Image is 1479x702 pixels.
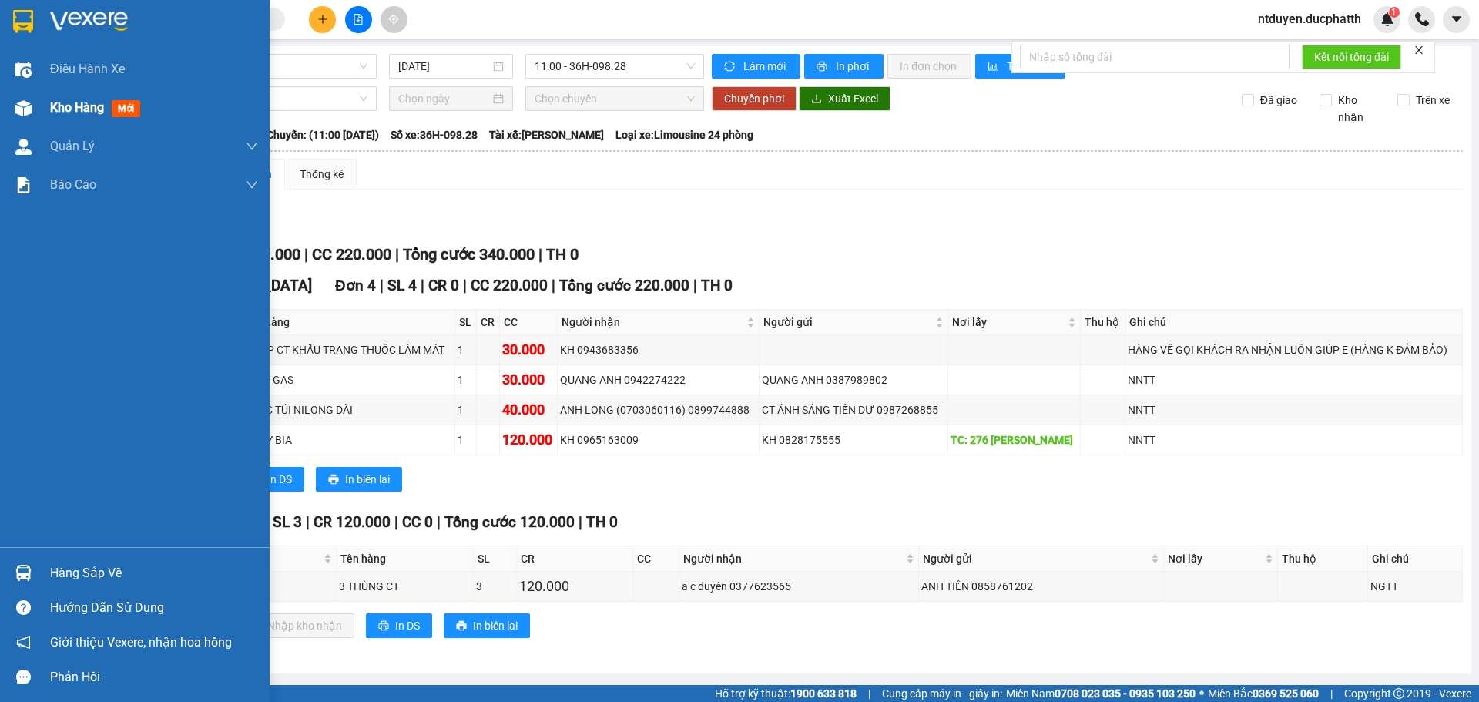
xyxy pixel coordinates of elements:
span: In DS [395,617,420,634]
th: Tên hàng [240,310,455,335]
span: | [552,277,555,294]
span: printer [328,474,339,486]
span: Chuyến: (11:00 [DATE]) [267,126,379,143]
div: 1 BỌC TÚI NILONG DÀI [243,401,452,418]
span: Loại xe: Limousine 24 phòng [615,126,753,143]
div: 3 THÙNG CT [339,578,470,595]
span: Điều hành xe [50,59,125,79]
span: Kho hàng [50,100,104,115]
span: Cung cấp máy in - giấy in: [882,685,1002,702]
span: plus [317,14,328,25]
div: a c duyên 0377623565 [682,578,916,595]
div: 1 [458,432,474,448]
div: NGTT [1370,578,1460,595]
strong: 1900 633 818 [790,687,857,700]
span: | [579,513,582,531]
strong: 0708 023 035 - 0935 103 250 [1055,687,1196,700]
div: 1 GẬY BIA [243,432,452,448]
div: Phản hồi [50,666,258,689]
span: Tổng cước 120.000 [444,513,575,531]
th: CR [517,546,632,572]
span: | [693,277,697,294]
button: printerIn phơi [804,54,884,79]
img: icon-new-feature [1380,12,1394,26]
button: downloadNhập kho nhận [238,613,354,638]
span: In biên lai [345,471,390,488]
span: Người gửi [763,314,932,331]
span: Miền Nam [1006,685,1196,702]
button: printerIn DS [366,613,432,638]
span: Tổng cước 340.000 [403,245,535,264]
div: KH 0965163009 [560,432,756,448]
div: 40.000 [502,399,555,421]
div: ANH TIẾN 0858761202 [921,578,1160,595]
span: | [306,513,310,531]
div: Thống kê [300,166,344,183]
button: Kết nối tổng đài [1302,45,1401,69]
span: CR 120.000 [314,513,391,531]
div: ANH LONG (0703060116) 0899744888 [560,401,756,418]
div: Hàng sắp về [50,562,258,585]
div: NNTT [1128,401,1460,418]
span: Báo cáo [50,175,96,194]
span: down [246,140,258,153]
span: Chọn chuyến [535,87,695,110]
th: SL [474,546,517,572]
span: CC 220.000 [471,277,548,294]
span: CC 0 [402,513,433,531]
div: CT ÁNH SÁNG TIẾN DƯ 0987268855 [762,401,945,418]
span: | [304,245,308,264]
div: 1 [458,341,474,358]
input: 11/10/2025 [398,58,490,75]
span: 11:00 - 36H-098.28 [535,55,695,78]
span: Nơi lấy [952,314,1065,331]
span: SL 4 [387,277,417,294]
span: aim [388,14,399,25]
button: bar-chartThống kê [975,54,1065,79]
img: warehouse-icon [15,100,32,116]
span: printer [456,620,467,633]
span: | [437,513,441,531]
span: Đơn 4 [335,277,376,294]
div: 120.000 [519,576,629,597]
span: | [380,277,384,294]
span: In phơi [836,58,871,75]
th: Ghi chú [1368,546,1463,572]
span: Người gửi [923,550,1147,567]
span: | [1330,685,1333,702]
span: close [1414,45,1424,55]
th: Ghi chú [1125,310,1463,335]
div: TC: 276 [PERSON_NAME] [951,432,1078,448]
button: printerIn biên lai [444,613,530,638]
button: printerIn DS [238,467,304,492]
img: solution-icon [15,177,32,193]
span: In biên lai [473,617,518,634]
span: CC 220.000 [312,245,391,264]
span: Đã giao [1254,92,1303,109]
span: Số xe: 36H-098.28 [391,126,478,143]
span: printer [817,61,830,73]
span: Tài xế: [PERSON_NAME] [489,126,604,143]
span: Làm mới [743,58,788,75]
button: file-add [345,6,372,33]
span: Nơi lấy [1168,550,1262,567]
span: Tổng cước 220.000 [559,277,689,294]
div: NNTT [1128,432,1460,448]
img: phone-icon [1415,12,1429,26]
span: ⚪️ [1199,690,1204,697]
img: logo-vxr [13,10,33,33]
button: Chuyển phơi [712,86,797,111]
th: Tên hàng [337,546,473,572]
button: downloadXuất Excel [799,86,890,111]
span: 1 [1391,7,1397,18]
img: warehouse-icon [15,62,32,78]
span: Xuất Excel [828,90,878,107]
div: KH 0828175555 [762,432,945,448]
span: In DS [267,471,292,488]
span: TH 0 [701,277,733,294]
span: | [394,513,398,531]
div: 1 HỘP CT KHẨU TRANG THUỐC LÀM MÁT [243,341,452,358]
span: Quản Lý [50,136,95,156]
div: 30.000 [502,369,555,391]
span: copyright [1393,688,1404,699]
